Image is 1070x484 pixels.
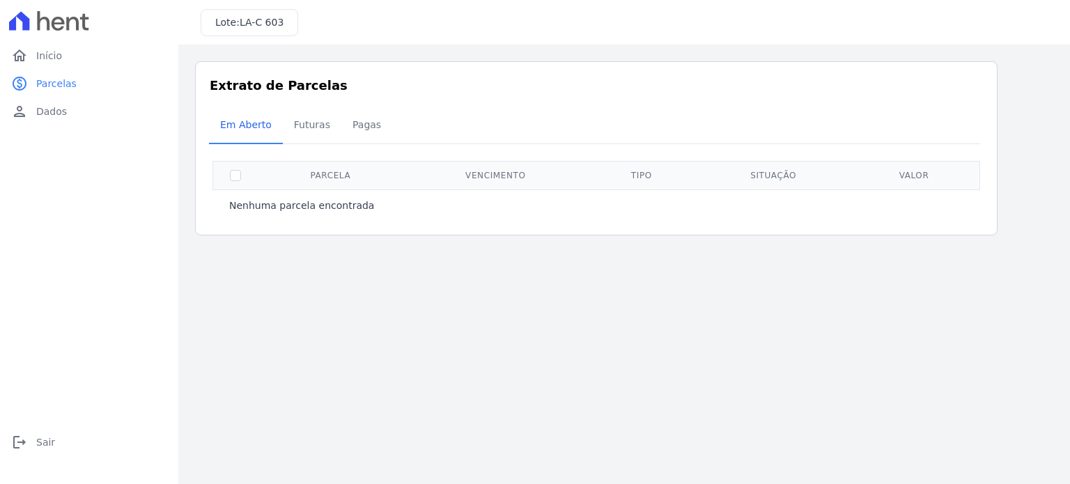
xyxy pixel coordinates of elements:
a: paidParcelas [6,70,173,97]
span: Dados [36,104,67,118]
th: Vencimento [403,161,588,189]
a: Futuras [283,108,341,144]
a: Pagas [341,108,392,144]
span: Início [36,49,62,63]
th: Parcela [258,161,403,189]
th: Valor [852,161,977,189]
i: logout [11,434,28,451]
span: LA-C 603 [240,17,284,28]
a: homeInício [6,42,173,70]
i: paid [11,75,28,92]
i: home [11,47,28,64]
th: Tipo [588,161,695,189]
i: person [11,103,28,120]
span: Futuras [286,111,339,139]
span: Pagas [344,111,389,139]
h3: Extrato de Parcelas [210,76,983,95]
span: Parcelas [36,77,77,91]
a: logoutSair [6,428,173,456]
th: Situação [695,161,852,189]
span: Sair [36,435,55,449]
a: personDados [6,97,173,125]
h3: Lote: [215,15,284,30]
a: Em Aberto [209,108,283,144]
p: Nenhuma parcela encontrada [229,198,374,212]
span: Em Aberto [212,111,280,139]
